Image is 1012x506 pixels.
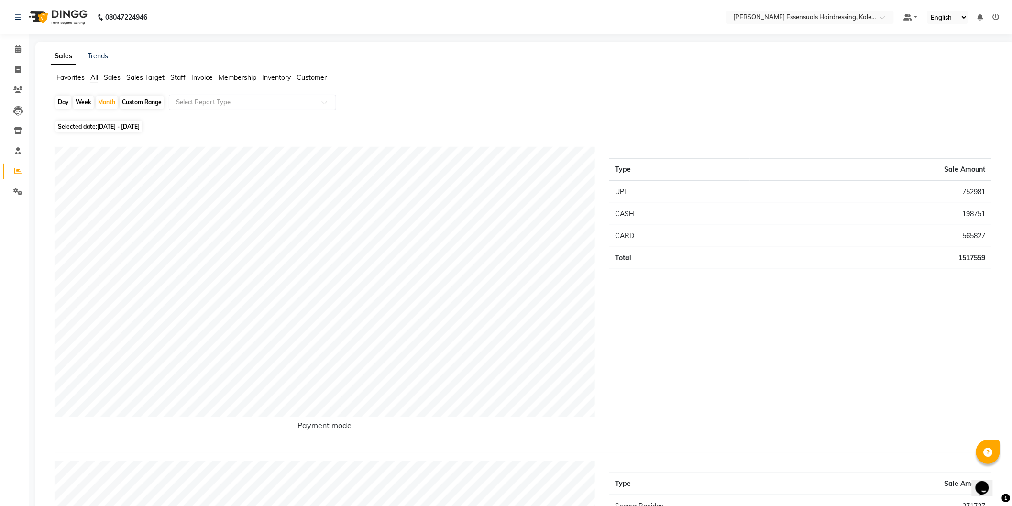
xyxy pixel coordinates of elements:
th: Type [609,473,838,495]
span: Sales [104,73,121,82]
img: logo [24,4,90,31]
span: Selected date: [55,121,142,132]
td: 1517559 [750,247,991,269]
span: Staff [170,73,186,82]
h6: Payment mode [55,421,595,434]
span: Favorites [56,73,85,82]
td: 565827 [750,225,991,247]
td: CARD [609,225,750,247]
td: CASH [609,203,750,225]
th: Sale Amount [750,159,991,181]
a: Sales [51,48,76,65]
span: Sales Target [126,73,165,82]
td: UPI [609,181,750,203]
th: Type [609,159,750,181]
div: Week [73,96,94,109]
span: Inventory [262,73,291,82]
td: 198751 [750,203,991,225]
span: Invoice [191,73,213,82]
div: Day [55,96,71,109]
b: 08047224946 [105,4,147,31]
span: [DATE] - [DATE] [97,123,140,130]
iframe: chat widget [972,468,1002,496]
td: Total [609,247,750,269]
div: Custom Range [120,96,164,109]
a: Trends [88,52,108,60]
td: 752981 [750,181,991,203]
span: All [90,73,98,82]
span: Membership [219,73,256,82]
div: Month [96,96,118,109]
th: Sale Amount [839,473,992,495]
span: Customer [297,73,327,82]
